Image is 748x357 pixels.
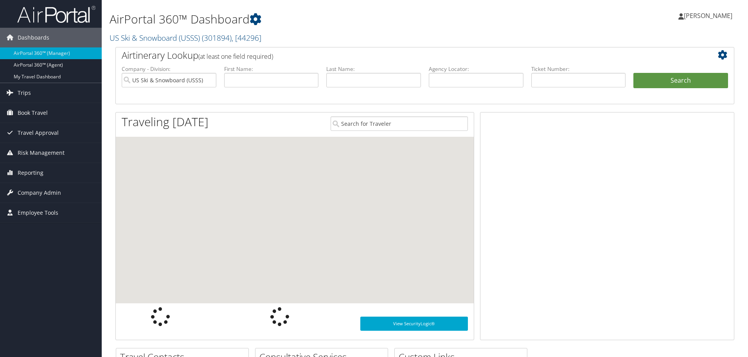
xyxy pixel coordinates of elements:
[18,203,58,223] span: Employee Tools
[429,65,523,73] label: Agency Locator:
[122,49,676,62] h2: Airtinerary Lookup
[122,65,216,73] label: Company - Division:
[531,65,626,73] label: Ticket Number:
[122,114,209,130] h1: Traveling [DATE]
[360,317,468,331] a: View SecurityLogic®
[18,163,43,183] span: Reporting
[331,116,468,131] input: Search for Traveler
[678,4,740,27] a: [PERSON_NAME]
[18,183,61,203] span: Company Admin
[18,28,49,47] span: Dashboards
[18,83,31,103] span: Trips
[232,33,261,43] span: , [ 44296 ]
[633,73,728,89] button: Search
[202,33,232,43] span: ( 301894 )
[326,65,421,73] label: Last Name:
[110,11,530,27] h1: AirPortal 360™ Dashboard
[224,65,319,73] label: First Name:
[17,5,95,24] img: airportal-logo.png
[18,103,48,123] span: Book Travel
[18,123,59,143] span: Travel Approval
[198,52,273,61] span: (at least one field required)
[684,11,732,20] span: [PERSON_NAME]
[110,33,261,43] a: US Ski & Snowboard (USSS)
[18,143,65,163] span: Risk Management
